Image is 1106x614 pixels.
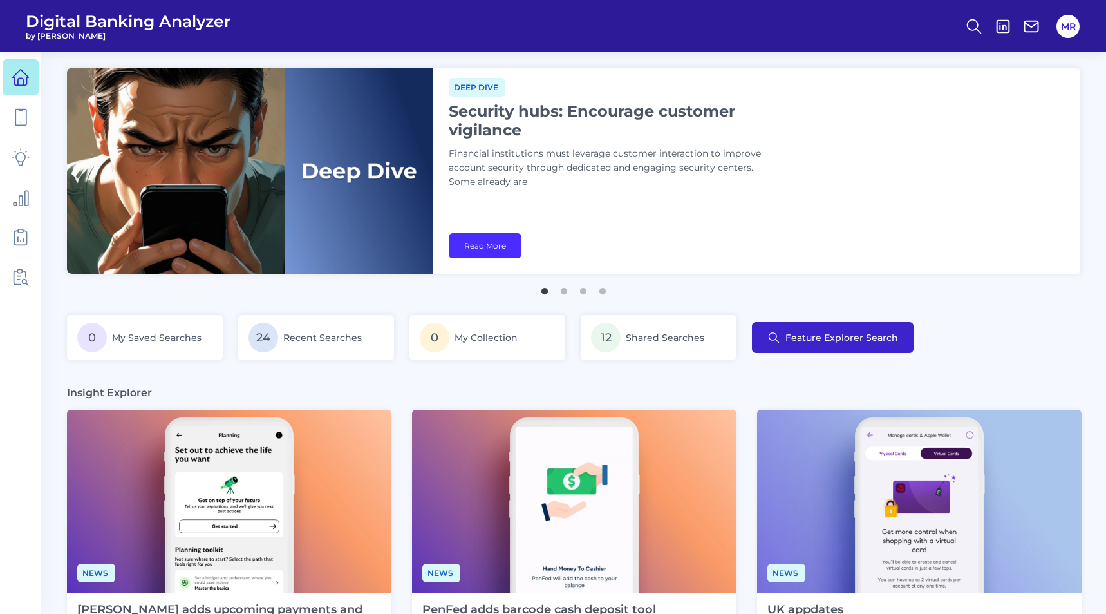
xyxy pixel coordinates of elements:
button: Feature Explorer Search [752,322,914,353]
p: Financial institutions must leverage customer interaction to improve account security through ded... [449,147,771,189]
img: News - Phone (4).png [67,410,391,593]
span: 24 [248,323,278,352]
button: 4 [596,282,609,294]
img: bannerImg [67,68,433,274]
button: 3 [577,282,590,294]
span: News [77,564,115,582]
img: News - Phone.png [412,410,736,593]
span: 0 [420,323,449,352]
a: News [767,566,805,579]
button: MR [1056,15,1080,38]
h3: Insight Explorer [67,386,152,399]
a: 0My Collection [409,315,565,360]
span: News [767,564,805,582]
span: Shared Searches [626,332,704,343]
span: My Saved Searches [112,332,202,343]
span: Deep dive [449,78,505,97]
span: 12 [591,323,621,352]
a: News [422,566,460,579]
button: 1 [538,282,551,294]
h1: Security hubs: Encourage customer vigilance [449,102,771,139]
a: Deep dive [449,81,505,93]
a: News [77,566,115,579]
span: Recent Searches [283,332,362,343]
span: 0 [77,323,107,352]
button: 2 [558,282,570,294]
a: Read More [449,233,521,258]
span: Digital Banking Analyzer [26,12,231,31]
span: News [422,564,460,582]
span: My Collection [455,332,518,343]
img: Appdates - Phone (9).png [757,410,1082,593]
a: 0My Saved Searches [67,315,223,360]
a: 24Recent Searches [238,315,394,360]
a: 12Shared Searches [581,315,736,360]
span: Feature Explorer Search [785,332,898,343]
span: by [PERSON_NAME] [26,31,231,41]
